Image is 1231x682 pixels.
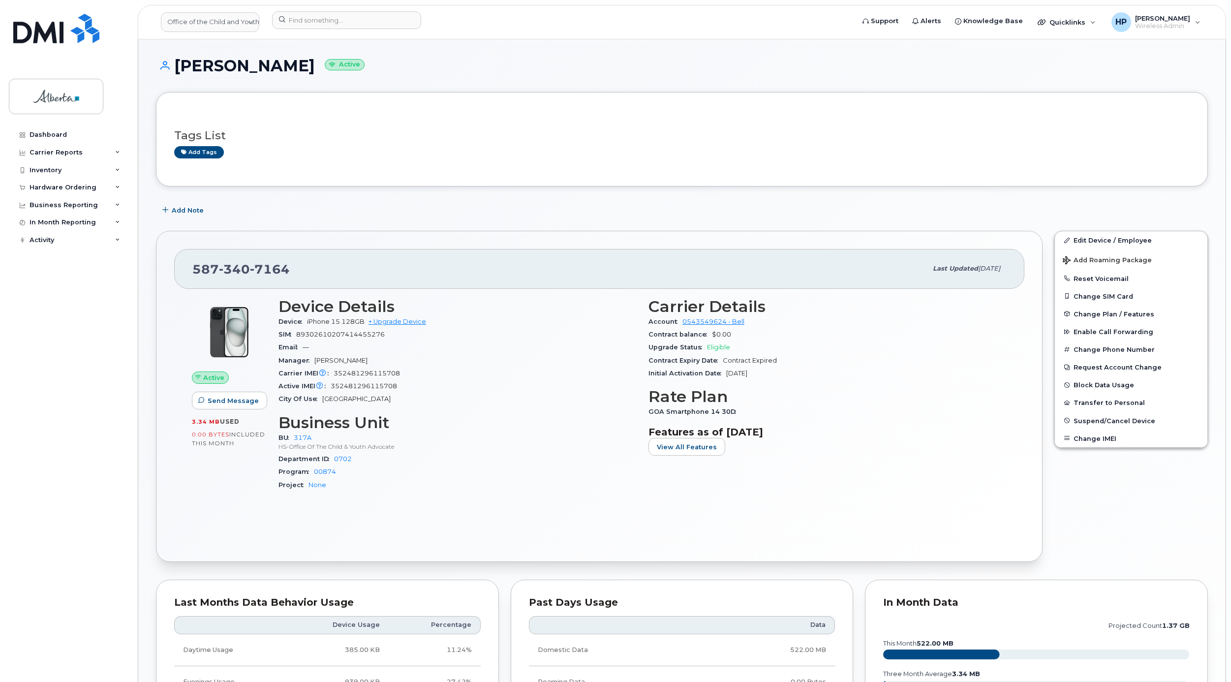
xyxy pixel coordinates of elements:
[648,298,1007,315] h3: Carrier Details
[682,318,744,325] a: 0543549624 - Bell
[1055,430,1207,447] button: Change IMEI
[278,442,637,451] p: HS-Office Of The Child & Youth Advocate
[314,357,368,364] span: [PERSON_NAME]
[1055,287,1207,305] button: Change SIM Card
[389,616,481,634] th: Percentage
[1055,323,1207,341] button: Enable Call Forwarding
[883,670,980,678] text: three month average
[712,331,731,338] span: $0.00
[174,634,287,666] td: Daytime Usage
[334,455,352,463] a: 0702
[952,670,980,678] tspan: 3.34 MB
[1063,256,1152,266] span: Add Roaming Package
[1162,622,1190,629] tspan: 1.37 GB
[250,262,290,277] span: 7164
[978,265,1000,272] span: [DATE]
[278,481,308,489] span: Project
[200,303,259,362] img: iPhone_15_Black.png
[278,343,303,351] span: Email
[648,331,712,338] span: Contract balance
[331,382,397,390] span: 352481296115708
[314,468,336,475] a: 00874
[917,640,954,647] tspan: 522.00 MB
[1055,231,1207,249] a: Edit Device / Employee
[192,418,220,425] span: 3.34 MB
[1055,270,1207,287] button: Reset Voicemail
[278,434,294,441] span: BU
[648,388,1007,405] h3: Rate Plan
[529,634,699,666] td: Domestic Data
[648,408,741,415] span: GOA Smartphone 14 30D
[156,201,212,219] button: Add Note
[1055,412,1207,430] button: Suspend/Cancel Device
[529,598,835,608] div: Past Days Usage
[883,640,954,647] text: this month
[192,431,229,438] span: 0.00 Bytes
[174,146,224,158] a: Add tags
[723,357,777,364] span: Contract Expired
[278,298,637,315] h3: Device Details
[294,434,311,441] a: 317A
[322,395,391,403] span: [GEOGRAPHIC_DATA]
[278,318,307,325] span: Device
[287,634,389,666] td: 385.00 KB
[208,396,259,405] span: Send Message
[203,373,224,382] span: Active
[699,634,835,666] td: 522.00 MB
[278,455,334,463] span: Department ID
[699,616,835,634] th: Data
[657,442,717,452] span: View All Features
[1055,341,1207,358] button: Change Phone Number
[174,129,1190,142] h3: Tags List
[307,318,365,325] span: iPhone 15 128GB
[278,331,296,338] span: SIM
[1074,417,1155,424] span: Suspend/Cancel Device
[1108,622,1190,629] text: projected count
[933,265,978,272] span: Last updated
[1055,358,1207,376] button: Request Account Change
[219,262,250,277] span: 340
[287,616,389,634] th: Device Usage
[278,468,314,475] span: Program
[1055,249,1207,270] button: Add Roaming Package
[726,370,747,377] span: [DATE]
[174,598,481,608] div: Last Months Data Behavior Usage
[192,262,290,277] span: 587
[278,395,322,403] span: City Of Use
[389,634,481,666] td: 11.24%
[648,343,707,351] span: Upgrade Status
[1055,305,1207,323] button: Change Plan / Features
[648,370,726,377] span: Initial Activation Date
[648,426,1007,438] h3: Features as of [DATE]
[156,57,1208,74] h1: [PERSON_NAME]
[192,431,265,447] span: included this month
[334,370,400,377] span: 352481296115708
[308,481,326,489] a: None
[220,418,240,425] span: used
[707,343,730,351] span: Eligible
[192,392,267,409] button: Send Message
[278,414,637,432] h3: Business Unit
[1055,376,1207,394] button: Block Data Usage
[648,318,682,325] span: Account
[278,370,334,377] span: Carrier IMEI
[278,382,331,390] span: Active IMEI
[303,343,309,351] span: —
[1055,394,1207,411] button: Transfer to Personal
[296,331,385,338] span: 89302610207414455276
[648,357,723,364] span: Contract Expiry Date
[278,357,314,364] span: Manager
[883,598,1190,608] div: In Month Data
[1074,310,1154,317] span: Change Plan / Features
[369,318,426,325] a: + Upgrade Device
[648,438,725,456] button: View All Features
[1074,328,1153,336] span: Enable Call Forwarding
[172,206,204,215] span: Add Note
[325,59,365,70] small: Active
